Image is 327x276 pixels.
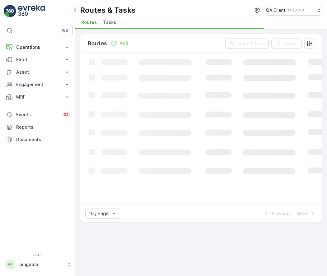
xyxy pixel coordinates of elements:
[296,210,317,217] button: Next
[62,28,68,33] p: ⌘B
[266,5,322,16] button: QA Client(+03:00)
[120,40,128,46] p: Add
[4,253,73,257] span: v 1.48.1
[266,7,286,13] p: QA Client
[271,39,302,48] button: Export
[4,53,73,66] button: Fleet
[272,210,291,217] p: Previous
[4,5,16,17] img: logo
[16,44,60,50] p: Operations
[108,39,131,47] button: Add
[16,81,60,88] p: Engagement
[4,133,73,146] a: Documents
[4,91,73,103] button: MRF
[4,258,73,271] button: PPpingdom
[19,261,64,268] p: pingdom
[4,66,73,78] button: Asset
[88,39,107,48] p: Routes
[262,210,291,217] button: Previous
[288,8,304,13] p: ( +03:00 )
[16,69,60,75] p: Asset
[4,108,73,121] a: Events34
[18,5,45,17] img: logo_light-DOdMpM7g.png
[284,40,298,47] p: Export
[103,19,116,25] span: Tasks
[81,19,97,25] span: Routes
[16,57,60,63] p: Fleet
[225,39,269,48] button: Clear Filters
[4,121,73,133] a: Reports
[16,124,70,130] p: Reports
[5,260,15,269] div: PP
[238,40,265,47] p: Clear Filters
[16,136,70,143] p: Documents
[16,112,59,118] p: Events
[80,5,135,15] p: Routes & Tasks
[297,210,307,217] p: Next
[4,41,73,53] button: Operations
[64,112,69,117] p: 34
[16,94,60,100] p: MRF
[4,78,73,91] button: Engagement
